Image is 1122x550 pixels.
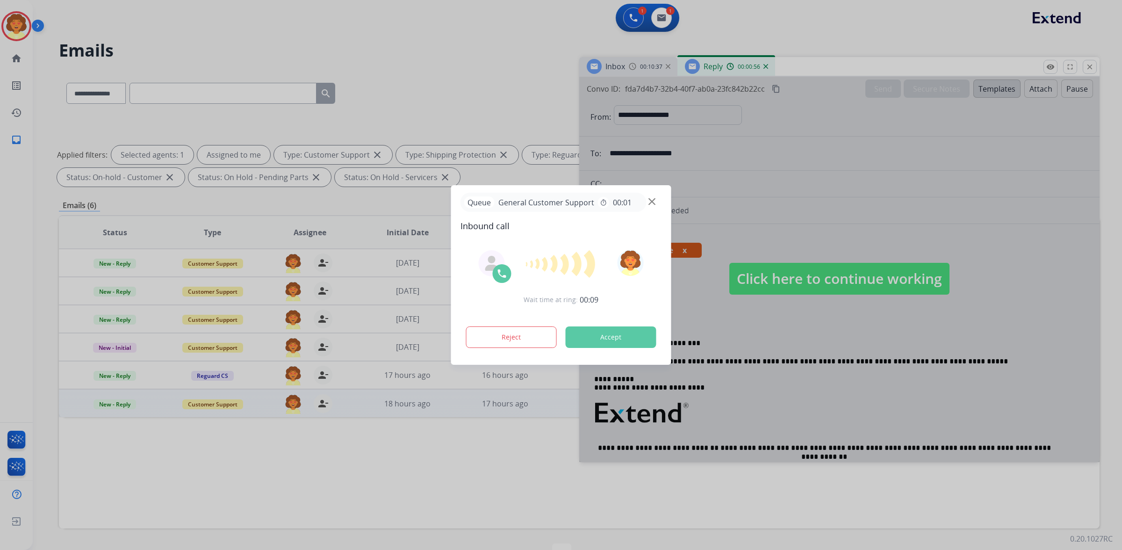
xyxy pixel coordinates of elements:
span: 00:01 [613,197,632,208]
mat-icon: timer [600,199,607,206]
span: Inbound call [460,219,662,232]
p: Queue [464,196,495,208]
span: 00:09 [580,294,598,305]
button: Reject [466,326,557,348]
span: Wait time at ring: [524,295,578,304]
p: 0.20.1027RC [1070,533,1113,544]
span: General Customer Support [495,197,598,208]
button: Accept [566,326,656,348]
img: close-button [648,198,655,205]
img: agent-avatar [484,256,499,271]
img: avatar [617,250,643,276]
img: call-icon [496,268,508,279]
